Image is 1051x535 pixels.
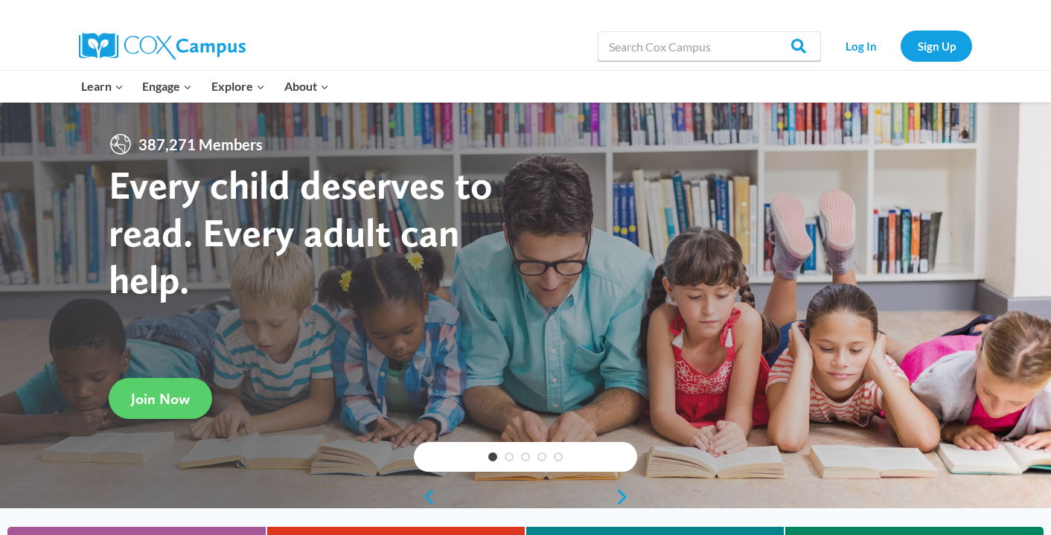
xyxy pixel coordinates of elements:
[131,390,190,408] span: Join Now
[211,77,265,96] span: Explore
[488,452,497,461] a: 1
[284,77,329,96] span: About
[81,77,124,96] span: Learn
[828,31,972,61] nav: Secondary Navigation
[79,33,246,60] img: Cox Campus
[414,488,436,506] a: previous
[537,452,546,461] a: 4
[615,488,637,506] a: next
[828,31,893,61] a: Log In
[505,452,514,461] a: 2
[901,31,972,61] a: Sign Up
[598,31,821,61] input: Search Cox Campus
[554,452,563,461] a: 5
[71,71,338,102] nav: Primary Navigation
[109,161,493,303] strong: Every child deserves to read. Every adult can help.
[109,378,212,419] a: Join Now
[142,77,192,96] span: Engage
[414,482,637,512] div: content slider buttons
[132,132,269,156] span: 387,271 Members
[521,452,530,461] a: 3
